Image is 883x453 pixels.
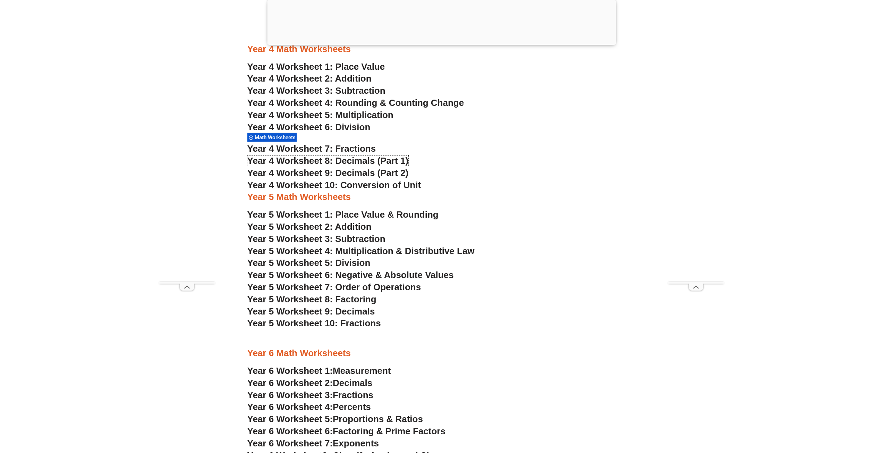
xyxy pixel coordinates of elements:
[247,318,381,328] a: Year 5 Worksheet 10: Fractions
[159,74,215,282] iframe: Advertisement
[247,270,454,280] a: Year 5 Worksheet 6: Negative & Absolute Values
[333,390,373,400] span: Fractions
[247,438,333,448] span: Year 6 Worksheet 7:
[247,378,373,388] a: Year 6 Worksheet 2:Decimals
[247,122,371,132] a: Year 4 Worksheet 6: Division
[247,191,636,203] h3: Year 5 Math Worksheets
[247,366,391,376] a: Year 6 Worksheet 1:Measurement
[247,438,379,448] a: Year 6 Worksheet 7:Exponents
[247,85,385,96] a: Year 4 Worksheet 3: Subtraction
[247,168,409,178] a: Year 4 Worksheet 9: Decimals (Part 2)
[247,221,372,232] a: Year 5 Worksheet 2: Addition
[247,98,464,108] a: Year 4 Worksheet 4: Rounding & Counting Change
[247,246,475,256] a: Year 5 Worksheet 4: Multiplication & Distributive Law
[255,134,298,141] span: Math Worksheets
[247,282,421,292] a: Year 5 Worksheet 7: Order of Operations
[333,414,423,424] span: Proportions & Ratios
[247,133,297,142] div: Math Worksheets
[247,402,333,412] span: Year 6 Worksheet 4:
[247,234,385,244] a: Year 5 Worksheet 3: Subtraction
[247,143,376,154] a: Year 4 Worksheet 7: Fractions
[247,61,385,72] a: Year 4 Worksheet 1: Place Value
[247,73,372,84] a: Year 4 Worksheet 2: Addition
[247,110,393,120] a: Year 4 Worksheet 5: Multiplication
[333,366,391,376] span: Measurement
[247,347,636,359] h3: Year 6 Math Worksheets
[247,426,333,436] span: Year 6 Worksheet 6:
[247,390,333,400] span: Year 6 Worksheet 3:
[247,43,636,55] h3: Year 4 Math Worksheets
[333,426,445,436] span: Factoring & Prime Factors
[333,438,379,448] span: Exponents
[247,414,423,424] a: Year 6 Worksheet 5:Proportions & Ratios
[247,258,371,268] a: Year 5 Worksheet 5: Division
[247,180,421,190] a: Year 4 Worksheet 10: Conversion of Unit
[247,426,445,436] a: Year 6 Worksheet 6:Factoring & Prime Factors
[247,378,333,388] span: Year 6 Worksheet 2:
[247,366,333,376] span: Year 6 Worksheet 1:
[247,402,371,412] a: Year 6 Worksheet 4:Percents
[247,294,376,304] a: Year 5 Worksheet 8: Factoring
[247,306,375,317] a: Year 5 Worksheet 9: Decimals
[668,74,724,282] iframe: Advertisement
[247,390,373,400] a: Year 6 Worksheet 3:Fractions
[333,402,371,412] span: Percents
[333,378,372,388] span: Decimals
[767,375,883,453] iframe: Chat Widget
[247,209,439,220] a: Year 5 Worksheet 1: Place Value & Rounding
[247,156,409,166] a: Year 4 Worksheet 8: Decimals (Part 1)
[247,414,333,424] span: Year 6 Worksheet 5:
